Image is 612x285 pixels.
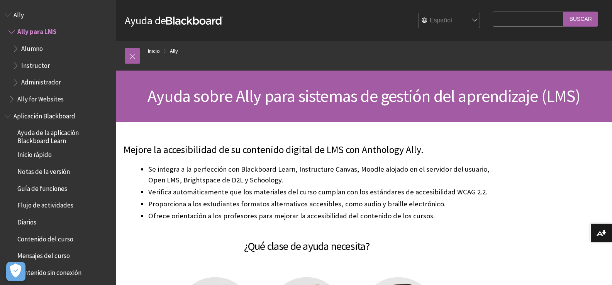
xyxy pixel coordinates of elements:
span: Contenido sin conexión [17,266,81,277]
span: Notas de la versión [17,165,70,175]
span: Ayuda de la aplicación Blackboard Learn [17,126,110,145]
p: Mejore la accesibilidad de su contenido digital de LMS con Anthology Ally. [124,143,490,157]
span: Inicio rápido [17,148,52,159]
span: Ally para LMS [17,25,56,36]
span: Contenido del curso [17,233,73,243]
span: Instructor [21,59,50,69]
h2: ¿Qué clase de ayuda necesita? [124,229,490,254]
button: Abrir preferencias [6,262,25,281]
span: Ally [14,8,24,19]
input: Buscar [563,12,598,27]
span: Mensajes del curso [17,250,70,260]
span: Administrador [21,76,61,86]
span: Ally for Websites [17,93,64,103]
li: Verifica automáticamente que los materiales del curso cumplan con los estándares de accesibilidad... [148,187,490,197]
a: Ayuda deBlackboard [125,13,223,27]
span: Guía de funciones [17,182,67,192]
span: Ayuda sobre Ally para sistemas de gestión del aprendizaje (LMS) [147,85,580,106]
select: Site Language Selector [419,13,480,29]
a: Inicio [148,46,160,56]
span: Diarios [17,216,36,226]
a: Ally [170,46,178,56]
li: Proporciona a los estudiantes formatos alternativos accesibles, como audio y braille electrónico. [148,199,490,209]
li: Se integra a la perfección con Blackboard Learn, Instructure Canvas, Moodle alojado en el servido... [148,164,490,186]
li: Ofrece orientación a los profesores para mejorar la accesibilidad del contenido de los cursos. [148,211,490,221]
span: Alumno [21,42,43,52]
nav: Book outline for Anthology Ally Help [5,8,111,106]
strong: Blackboard [166,17,223,25]
span: Flujo de actividades [17,199,73,209]
span: Aplicación Blackboard [14,110,75,120]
